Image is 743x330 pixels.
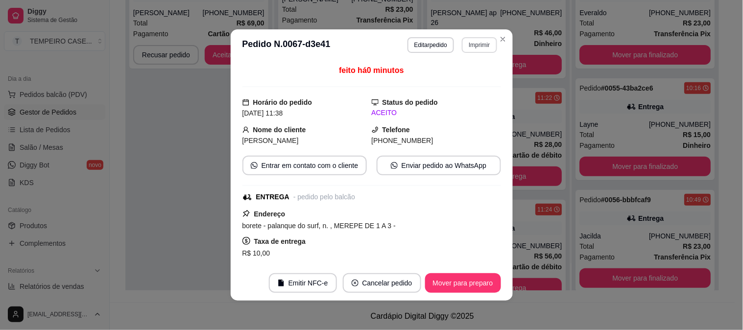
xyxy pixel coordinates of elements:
span: whats-app [391,162,398,169]
div: ACEITO [372,108,501,118]
span: file [278,280,285,286]
button: close-circleCancelar pedido [343,273,421,293]
span: close-circle [352,280,359,286]
button: Close [495,31,511,47]
strong: Horário do pedido [253,98,312,106]
button: fileEmitir NFC-e [269,273,337,293]
strong: Taxa de entrega [254,237,306,245]
button: Copiar Endereço [304,259,371,279]
span: dollar [242,237,250,245]
span: pushpin [242,210,250,217]
h3: Pedido N. 0067-d3e41 [242,37,331,53]
button: Mover para preparo [425,273,501,293]
button: Imprimir [462,37,497,53]
div: - pedido pelo balcão [293,192,355,202]
button: Editarpedido [407,37,454,53]
span: phone [372,126,379,133]
strong: Nome do cliente [253,126,306,134]
span: user [242,126,249,133]
span: calendar [242,99,249,106]
span: [DATE] 11:38 [242,109,283,117]
button: Vincular motoboy [371,259,439,279]
strong: Telefone [383,126,410,134]
button: whats-appEntrar em contato com o cliente [242,156,367,175]
span: borete - palanque do surf, n. , MEREPE DE 1 A 3 - [242,222,396,230]
strong: Status do pedido [383,98,438,106]
span: [PERSON_NAME] [242,137,299,144]
span: feito há 0 minutos [339,66,404,74]
span: whats-app [251,162,258,169]
span: R$ 10,00 [242,249,270,257]
span: [PHONE_NUMBER] [372,137,433,144]
span: desktop [372,99,379,106]
strong: Endereço [254,210,286,218]
div: ENTREGA [256,192,289,202]
button: whats-appEnviar pedido ao WhatsApp [377,156,501,175]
